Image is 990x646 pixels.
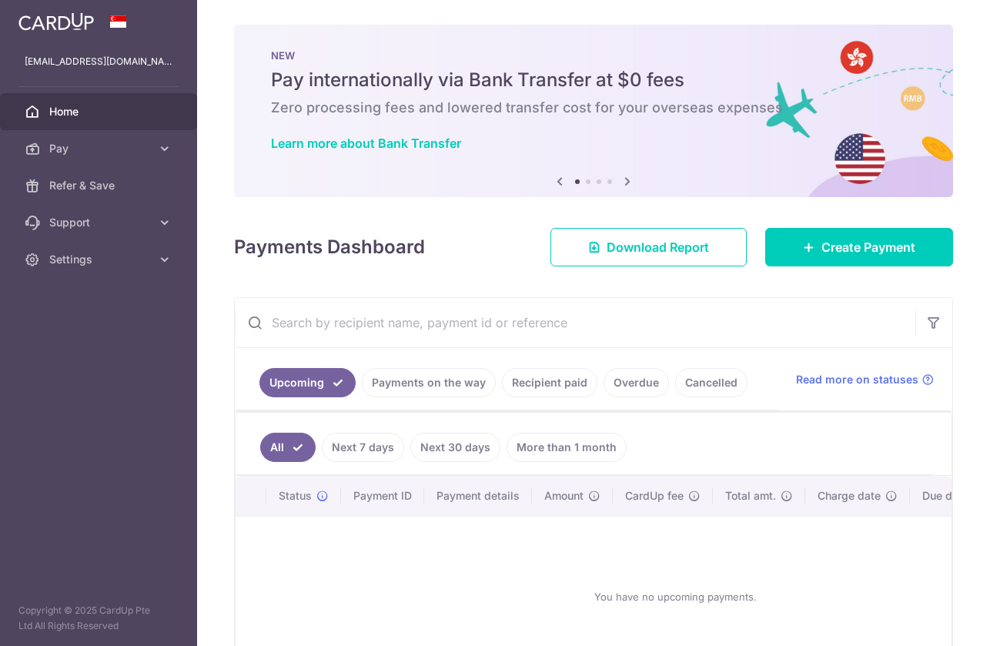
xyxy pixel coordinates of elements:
input: Search by recipient name, payment id or reference [235,298,915,347]
span: Pay [49,141,151,156]
span: Status [279,488,312,504]
a: All [260,433,316,462]
a: More than 1 month [507,433,627,462]
span: Support [49,215,151,230]
a: Next 30 days [410,433,500,462]
span: Create Payment [821,238,915,256]
span: Refer & Save [49,178,151,193]
span: Download Report [607,238,709,256]
a: Overdue [604,368,669,397]
h5: Pay internationally via Bank Transfer at $0 fees [271,68,916,92]
a: Upcoming [259,368,356,397]
span: Settings [49,252,151,267]
a: Cancelled [675,368,748,397]
span: CardUp fee [625,488,684,504]
span: Amount [544,488,584,504]
a: Read more on statuses [796,372,934,387]
img: CardUp [18,12,94,31]
p: NEW [271,49,916,62]
a: Download Report [550,228,747,266]
a: Recipient paid [502,368,597,397]
p: [EMAIL_ADDRESS][DOMAIN_NAME] [25,54,172,69]
a: Create Payment [765,228,953,266]
span: Read more on statuses [796,372,918,387]
th: Payment details [424,476,532,516]
th: Payment ID [341,476,424,516]
span: Total amt. [725,488,776,504]
h6: Zero processing fees and lowered transfer cost for your overseas expenses [271,99,916,117]
a: Payments on the way [362,368,496,397]
img: Bank transfer banner [234,25,953,197]
span: Home [49,104,151,119]
a: Learn more about Bank Transfer [271,136,461,151]
span: Charge date [818,488,881,504]
span: Due date [922,488,968,504]
h4: Payments Dashboard [234,233,425,261]
a: Next 7 days [322,433,404,462]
